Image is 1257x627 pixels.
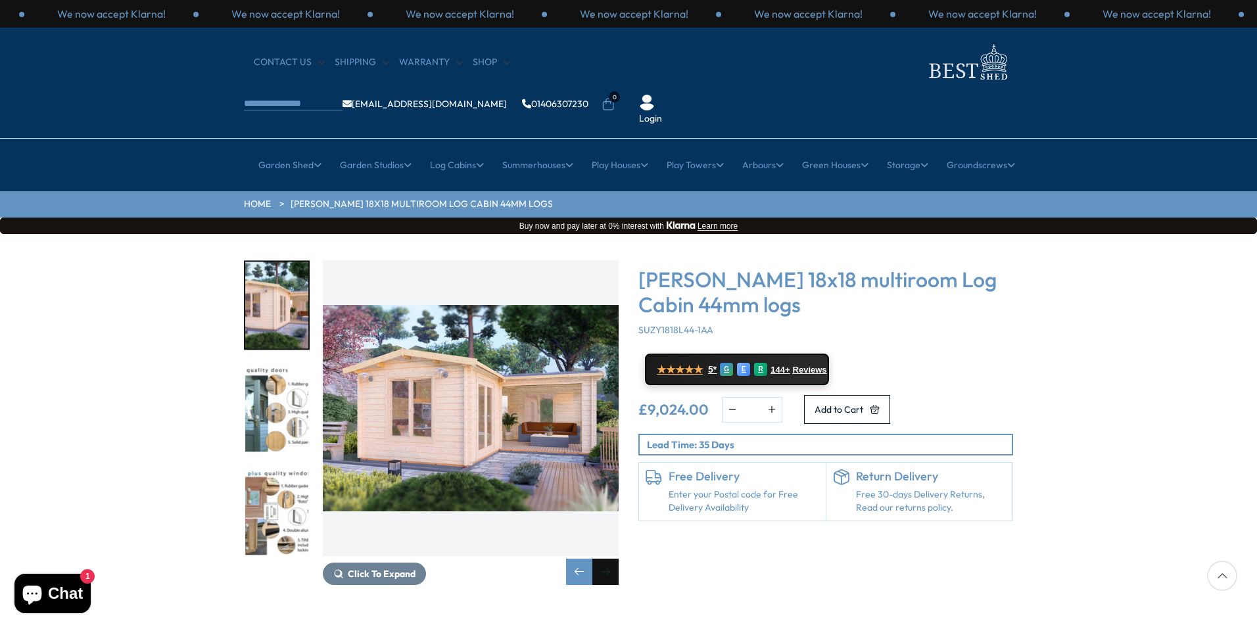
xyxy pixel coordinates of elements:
a: Warranty [399,56,463,69]
div: 4 / 7 [244,466,310,556]
p: Free 30-days Delivery Returns, Read our returns policy. [856,488,1007,514]
a: Summerhouses [502,149,573,181]
div: 2 / 3 [1070,7,1244,21]
span: Click To Expand [348,568,415,580]
span: 144+ [771,365,790,375]
span: Add to Cart [815,405,863,414]
div: 3 / 3 [199,7,373,21]
p: We now accept Klarna! [928,7,1037,21]
img: Premiumplusqualitywindows_2_f1d4b20c-330e-4752-b710-1a86799ac172_200x200.jpg [245,467,308,555]
a: 01406307230 [522,99,588,108]
div: 2 / 3 [24,7,199,21]
span: Reviews [793,365,827,375]
a: ★★★★★ 5* G E R 144+ Reviews [645,354,829,385]
h6: Return Delivery [856,469,1007,484]
div: 3 / 3 [721,7,895,21]
button: Add to Cart [804,395,890,424]
button: Click To Expand [323,563,426,585]
p: We now accept Klarna! [1103,7,1211,21]
inbox-online-store-chat: Shopify online store chat [11,574,95,616]
img: logo [921,41,1013,83]
p: Lead Time: 35 Days [647,438,1012,452]
a: Play Towers [667,149,724,181]
a: CONTACT US [254,56,325,69]
a: Arbours [742,149,784,181]
div: 3 / 7 [244,363,310,453]
ins: £9,024.00 [638,402,709,417]
a: [EMAIL_ADDRESS][DOMAIN_NAME] [343,99,507,108]
img: Suzy3_2x6-2_5S31896-2_64732b6d-1a30-4d9b-a8b3-4f3a95d206a5_200x200.jpg [245,262,308,349]
div: Previous slide [566,559,592,585]
a: Login [639,112,662,126]
div: E [737,363,750,376]
div: 1 / 3 [373,7,547,21]
a: Storage [887,149,928,181]
p: We now accept Klarna! [406,7,514,21]
span: ★★★★★ [657,363,703,376]
h3: [PERSON_NAME] 18x18 multiroom Log Cabin 44mm logs [638,267,1013,317]
div: 2 / 7 [244,260,310,350]
a: Shipping [335,56,389,69]
div: Next slide [592,559,619,585]
a: Garden Shed [258,149,321,181]
a: Shop [473,56,510,69]
span: SUZY1818L44-1AA [638,324,713,336]
a: Play Houses [592,149,648,181]
p: We now accept Klarna! [580,7,688,21]
img: User Icon [639,95,655,110]
a: Green Houses [802,149,868,181]
p: We now accept Klarna! [231,7,340,21]
a: Log Cabins [430,149,484,181]
a: 0 [602,98,615,111]
img: Shire Suzy 18x18 multiroom Log Cabin 44mm logs - Best Shed [323,260,619,556]
div: 2 / 7 [323,260,619,585]
div: G [720,363,733,376]
a: Groundscrews [947,149,1015,181]
div: 1 / 3 [895,7,1070,21]
h6: Free Delivery [669,469,819,484]
a: Garden Studios [340,149,412,181]
a: HOME [244,198,271,211]
p: We now accept Klarna! [57,7,166,21]
p: We now accept Klarna! [754,7,863,21]
div: 2 / 3 [547,7,721,21]
a: [PERSON_NAME] 18x18 multiroom Log Cabin 44mm logs [291,198,553,211]
div: R [754,363,767,376]
span: 0 [609,91,620,103]
img: Premiumqualitydoors_3_f0c32a75-f7e9-4cfe-976d-db3d5c21df21_200x200.jpg [245,365,308,452]
a: Enter your Postal code for Free Delivery Availability [669,488,819,514]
